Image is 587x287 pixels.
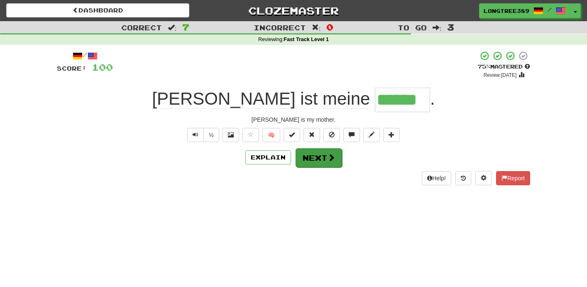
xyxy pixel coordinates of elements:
small: Review: [DATE] [484,72,517,78]
a: Dashboard [6,3,189,17]
button: Show image (alt+x) [223,128,239,142]
button: Help! [422,171,451,185]
a: Clozemaster [202,3,385,18]
span: Score: [57,65,87,72]
span: 3 [447,22,454,32]
button: Explain [245,150,291,164]
span: / [548,7,552,12]
span: Correct [121,23,162,32]
button: 🧠 [262,128,280,142]
span: 7 [182,22,189,32]
button: Edit sentence (alt+d) [363,128,380,142]
button: Set this sentence to 100% Mastered (alt+m) [284,128,300,142]
span: LongTree389 [484,7,529,15]
button: Favorite sentence (alt+f) [242,128,259,142]
span: To go [398,23,427,32]
button: Add to collection (alt+a) [383,128,400,142]
button: Next [296,148,342,167]
span: : [312,24,321,31]
span: meine [323,89,370,109]
div: Text-to-speech controls [186,128,219,142]
button: Play sentence audio (ctl+space) [187,128,204,142]
div: [PERSON_NAME] is my mother. [57,115,530,124]
button: Round history (alt+y) [455,171,471,185]
span: [PERSON_NAME] [152,89,295,109]
div: Mastered [478,63,530,71]
span: 75 % [478,63,490,70]
span: : [433,24,442,31]
div: / [57,51,113,61]
span: . [430,89,435,108]
span: 0 [326,22,333,32]
button: Report [496,171,530,185]
span: : [168,24,177,31]
span: ist [300,89,318,109]
button: ½ [203,128,219,142]
button: Ignore sentence (alt+i) [323,128,340,142]
button: Discuss sentence (alt+u) [343,128,360,142]
button: Reset to 0% Mastered (alt+r) [303,128,320,142]
span: 100 [92,62,113,72]
span: Incorrect [254,23,306,32]
strong: Fast Track Level 1 [284,37,329,42]
a: LongTree389 / [479,3,570,18]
